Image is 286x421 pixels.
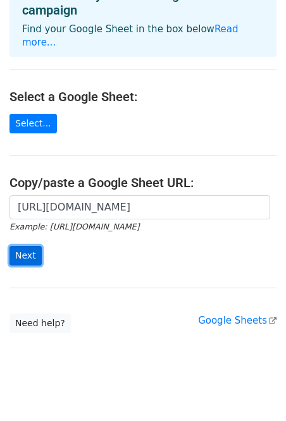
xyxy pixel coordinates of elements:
[22,23,264,49] p: Find your Google Sheet in the box below
[9,89,277,104] h4: Select a Google Sheet:
[223,360,286,421] iframe: Chat Widget
[9,222,139,231] small: Example: [URL][DOMAIN_NAME]
[198,315,277,326] a: Google Sheets
[9,246,42,265] input: Next
[22,23,239,48] a: Read more...
[9,114,57,133] a: Select...
[9,195,270,219] input: Paste your Google Sheet URL here
[9,175,277,190] h4: Copy/paste a Google Sheet URL:
[9,314,71,333] a: Need help?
